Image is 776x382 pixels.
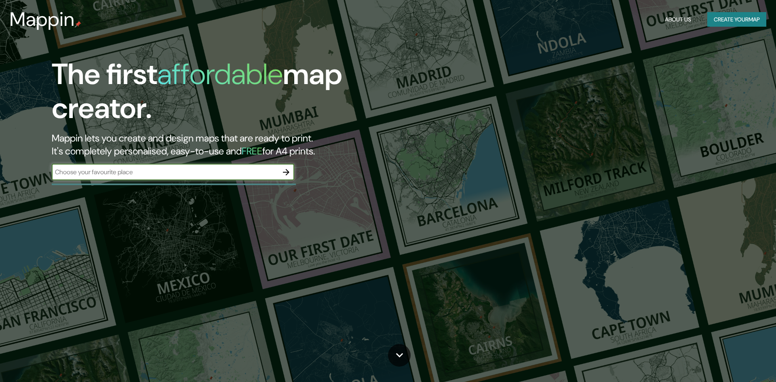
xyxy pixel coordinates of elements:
button: About Us [662,12,694,27]
h3: Mappin [10,8,75,31]
h5: FREE [242,145,262,157]
h1: affordable [157,55,283,93]
button: Create yourmap [707,12,766,27]
h2: Mappin lets you create and design maps that are ready to print. It's completely personalised, eas... [52,132,440,158]
h1: The first map creator. [52,57,440,132]
img: mappin-pin [75,21,81,27]
input: Choose your favourite place [52,167,278,177]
